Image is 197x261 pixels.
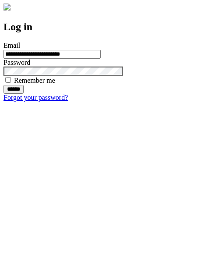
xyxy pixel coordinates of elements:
[4,59,30,66] label: Password
[4,21,193,33] h2: Log in
[4,42,20,49] label: Email
[14,77,55,84] label: Remember me
[4,94,68,101] a: Forgot your password?
[4,4,11,11] img: logo-4e3dc11c47720685a147b03b5a06dd966a58ff35d612b21f08c02c0306f2b779.png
